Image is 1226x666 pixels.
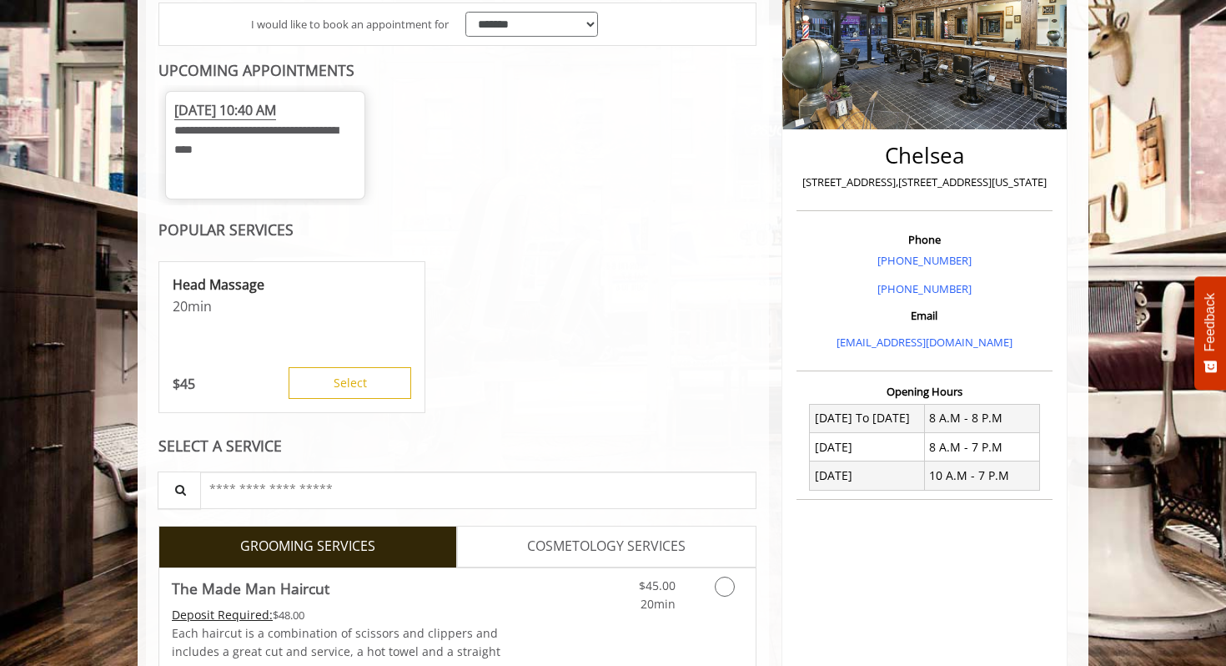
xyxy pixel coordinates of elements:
[877,281,972,296] a: [PHONE_NUMBER]
[240,536,375,558] span: GROOMING SERVICES
[924,404,1039,432] td: 8 A.M - 8 P.M
[810,404,925,432] td: [DATE] To [DATE]
[801,174,1048,191] p: [STREET_ADDRESS],[STREET_ADDRESS][US_STATE]
[158,472,201,509] button: Service Search
[188,297,212,315] span: min
[810,433,925,462] td: [DATE]
[251,16,449,33] span: I would like to book an appointment for
[158,219,294,240] b: POPULAR SERVICES
[810,462,925,490] td: [DATE]
[173,375,180,393] span: $
[639,578,676,593] span: $45.00
[1194,276,1226,390] button: Feedback - Show survey
[172,577,329,600] b: The Made Man Haircut
[173,275,411,294] p: Head Massage
[924,433,1039,462] td: 8 A.M - 7 P.M
[289,367,411,399] button: Select
[173,375,195,393] p: 45
[924,462,1039,490] td: 10 A.M - 7 P.M
[527,536,686,558] span: COSMETOLOGY SERVICES
[801,144,1048,168] h2: Chelsea
[172,607,273,623] span: This service needs some Advance to be paid before we block your appointment
[158,60,354,80] b: UPCOMING APPOINTMENTS
[174,101,276,120] span: [DATE] 10:40 AM
[158,438,756,454] div: SELECT A SERVICE
[801,234,1048,245] h3: Phone
[172,606,507,624] div: $48.00
[877,253,972,268] a: [PHONE_NUMBER]
[837,335,1012,350] a: [EMAIL_ADDRESS][DOMAIN_NAME]
[796,386,1053,397] h3: Opening Hours
[801,310,1048,321] h3: Email
[641,596,676,612] span: 20min
[173,297,411,315] p: 20
[1203,293,1218,351] span: Feedback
